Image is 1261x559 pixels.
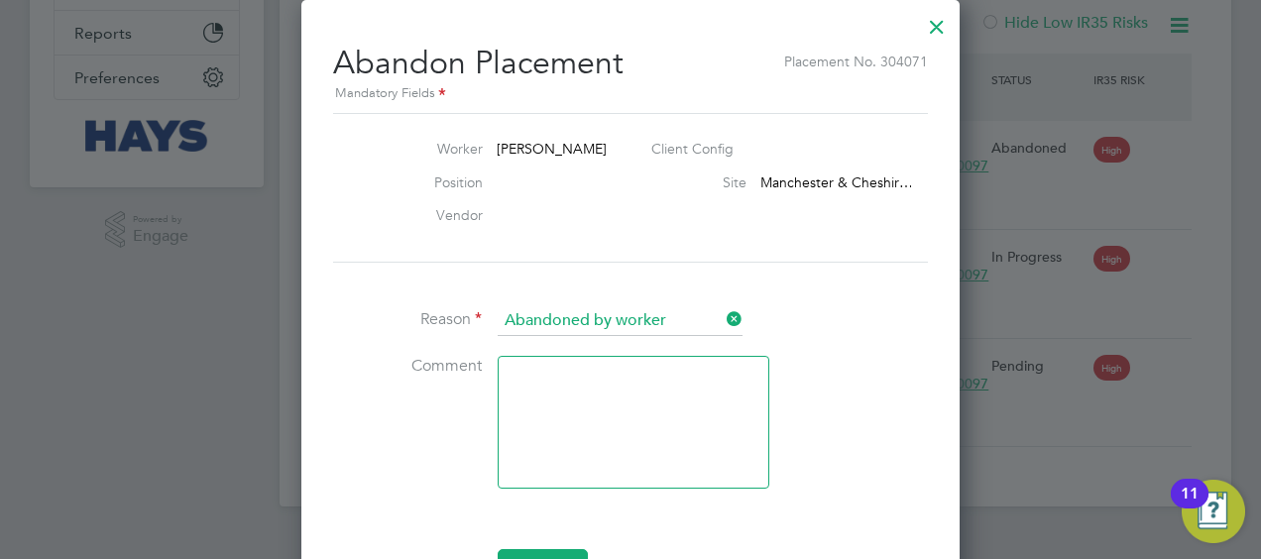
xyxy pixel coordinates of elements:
[333,83,928,105] div: Mandatory Fields
[1181,494,1199,519] div: 11
[760,173,913,191] span: Manchester & Cheshir…
[374,140,483,158] label: Worker
[1182,480,1245,543] button: Open Resource Center, 11 new notifications
[374,173,483,191] label: Position
[497,140,607,158] span: [PERSON_NAME]
[498,306,743,336] input: Select one
[651,140,734,158] label: Client Config
[667,173,746,191] label: Site
[333,356,482,377] label: Comment
[374,206,483,224] label: Vendor
[333,309,482,330] label: Reason
[784,43,928,70] span: Placement No. 304071
[333,28,928,106] h2: Abandon Placement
